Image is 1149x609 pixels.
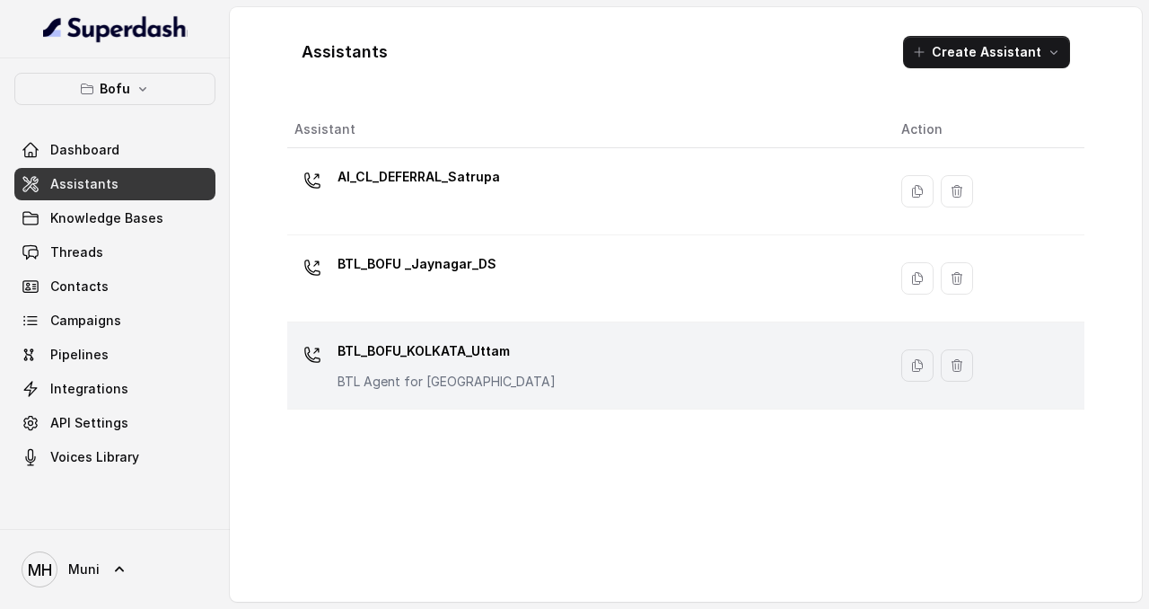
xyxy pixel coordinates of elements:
a: Muni [14,544,215,595]
span: Integrations [50,380,128,398]
p: BTL_BOFU_KOLKATA_Uttam [338,337,556,366]
button: Bofu [14,73,215,105]
a: Dashboard [14,134,215,166]
a: Knowledge Bases [14,202,215,234]
th: Action [887,111,1084,148]
span: API Settings [50,414,128,432]
button: Create Assistant [903,36,1070,68]
a: Pipelines [14,339,215,371]
span: Contacts [50,278,109,296]
a: Assistants [14,168,215,200]
span: Dashboard [50,141,119,159]
span: Campaigns [50,312,121,330]
h1: Assistants [302,38,388,66]
a: Threads [14,236,215,269]
span: Pipelines [50,346,109,364]
a: Contacts [14,270,215,303]
span: Assistants [50,175,118,193]
p: BTL Agent for [GEOGRAPHIC_DATA] [338,373,556,391]
p: Bofu [100,78,130,100]
a: Integrations [14,373,215,405]
text: MH [28,560,52,579]
span: Voices Library [50,448,139,466]
th: Assistant [287,111,887,148]
a: API Settings [14,407,215,439]
p: BTL_BOFU _Jaynagar_DS [338,250,496,278]
span: Muni [68,560,100,578]
span: Threads [50,243,103,261]
a: Voices Library [14,441,215,473]
p: AI_CL_DEFERRAL_Satrupa [338,163,500,191]
img: light.svg [43,14,188,43]
a: Campaigns [14,304,215,337]
span: Knowledge Bases [50,209,163,227]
